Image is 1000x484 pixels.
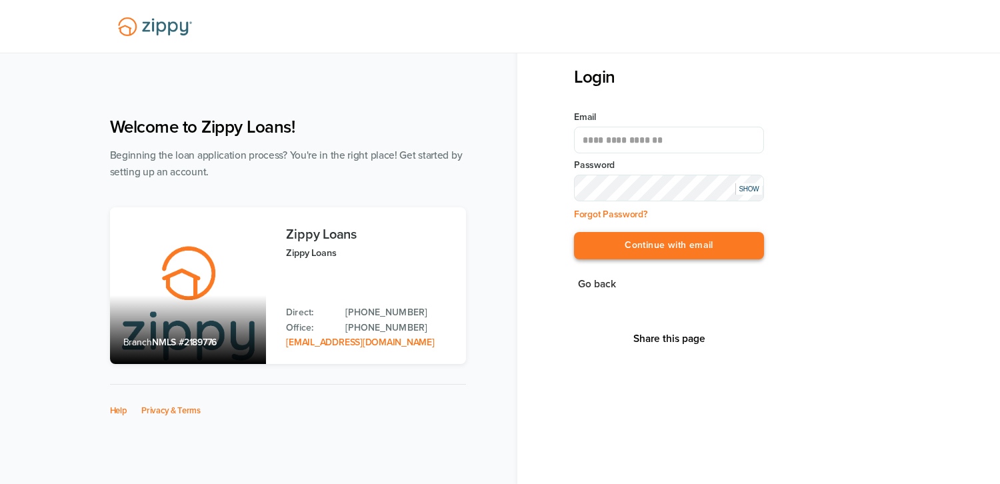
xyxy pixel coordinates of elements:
[574,159,764,172] label: Password
[286,337,434,348] a: Email Address: zippyguide@zippymh.com
[110,11,200,42] img: Lender Logo
[574,175,764,201] input: Input Password
[574,275,620,293] button: Go back
[574,232,764,259] button: Continue with email
[110,117,466,137] h1: Welcome to Zippy Loans!
[123,337,153,348] span: Branch
[110,149,463,178] span: Beginning the loan application process? You're in the right place! Get started by setting up an a...
[574,127,764,153] input: Email Address
[286,227,452,242] h3: Zippy Loans
[629,332,709,345] button: Share This Page
[574,209,647,220] a: Forgot Password?
[152,337,217,348] span: NMLS #2189776
[110,405,127,416] a: Help
[286,321,332,335] p: Office:
[286,305,332,320] p: Direct:
[286,245,452,261] p: Zippy Loans
[345,305,452,320] a: Direct Phone: 512-975-2947
[345,321,452,335] a: Office Phone: 512-975-2947
[574,67,764,87] h3: Login
[574,111,764,124] label: Email
[735,183,762,195] div: SHOW
[141,405,201,416] a: Privacy & Terms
